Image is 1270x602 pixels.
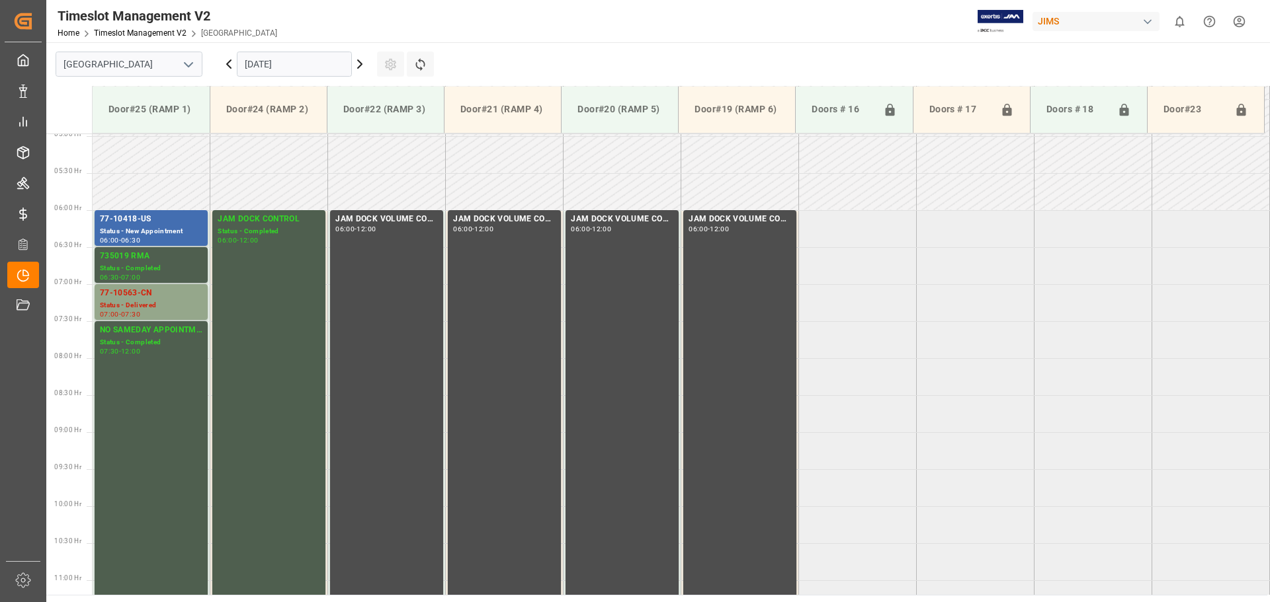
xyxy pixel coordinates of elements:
div: JAM DOCK VOLUME CONTROL [571,213,673,226]
div: - [119,311,121,317]
input: Type to search/select [56,52,202,77]
a: Timeslot Management V2 [94,28,187,38]
div: - [708,226,710,232]
div: Door#22 (RAMP 3) [338,97,433,122]
div: 12:00 [357,226,376,232]
input: DD.MM.YYYY [237,52,352,77]
span: 06:30 Hr [54,241,81,248]
div: Status - Completed [218,226,320,237]
div: 06:00 [571,226,590,232]
div: Door#23 [1158,97,1229,122]
div: - [355,226,357,232]
div: - [119,274,121,280]
div: Door#25 (RAMP 1) [103,97,199,122]
div: 77-10418-US [100,213,202,226]
div: 06:00 [335,226,355,232]
div: 06:00 [453,226,472,232]
div: Status - Delivered [100,300,202,311]
button: open menu [178,54,198,75]
div: 06:30 [100,274,119,280]
div: Door#19 (RAMP 6) [689,97,784,122]
div: Doors # 16 [806,97,877,122]
div: 12:00 [121,348,140,354]
div: 06:30 [121,237,140,243]
div: 06:00 [218,237,237,243]
div: Door#20 (RAMP 5) [572,97,667,122]
div: 12:00 [710,226,729,232]
div: NO SAMEDAY APPOINTMENT [100,324,202,337]
span: 11:00 Hr [54,574,81,582]
div: JAM DOCK VOLUME CONTROL [335,213,438,226]
div: - [237,237,239,243]
div: Doors # 18 [1041,97,1112,122]
div: 77-10563-CN [100,287,202,300]
span: 06:00 Hr [54,204,81,211]
div: 735019 RMA [100,250,202,263]
div: Timeslot Management V2 [58,6,277,26]
div: 07:00 [121,274,140,280]
span: 07:00 Hr [54,278,81,285]
a: Home [58,28,79,38]
span: 08:30 Hr [54,389,81,396]
div: Status - Completed [100,337,202,348]
div: 12:00 [239,237,259,243]
div: 07:30 [121,311,140,317]
span: 05:30 Hr [54,167,81,174]
div: Door#21 (RAMP 4) [455,97,550,122]
span: 09:30 Hr [54,463,81,470]
span: 09:00 Hr [54,426,81,433]
span: 10:30 Hr [54,537,81,545]
div: Door#24 (RAMP 2) [221,97,316,122]
div: 07:30 [100,348,119,354]
div: 12:00 [592,226,611,232]
div: JAM DOCK VOLUME CONTROL [689,213,791,226]
div: Doors # 17 [924,97,995,122]
div: JAM DOCK CONTROL [218,213,320,226]
img: Exertis%20JAM%20-%20Email%20Logo.jpg_1722504956.jpg [978,10,1023,33]
div: 07:00 [100,311,119,317]
div: - [119,348,121,354]
div: Status - Completed [100,263,202,274]
div: JIMS [1033,12,1160,31]
span: 08:00 Hr [54,352,81,359]
div: JAM DOCK VOLUME CONTROL [453,213,556,226]
button: Help Center [1195,7,1224,36]
div: 12:00 [474,226,493,232]
div: 06:00 [689,226,708,232]
span: 10:00 Hr [54,500,81,508]
button: JIMS [1033,9,1165,34]
div: 06:00 [100,237,119,243]
span: 07:30 Hr [54,315,81,322]
div: - [590,226,592,232]
button: show 0 new notifications [1165,7,1195,36]
div: - [119,237,121,243]
div: - [472,226,474,232]
div: Status - New Appointment [100,226,202,237]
